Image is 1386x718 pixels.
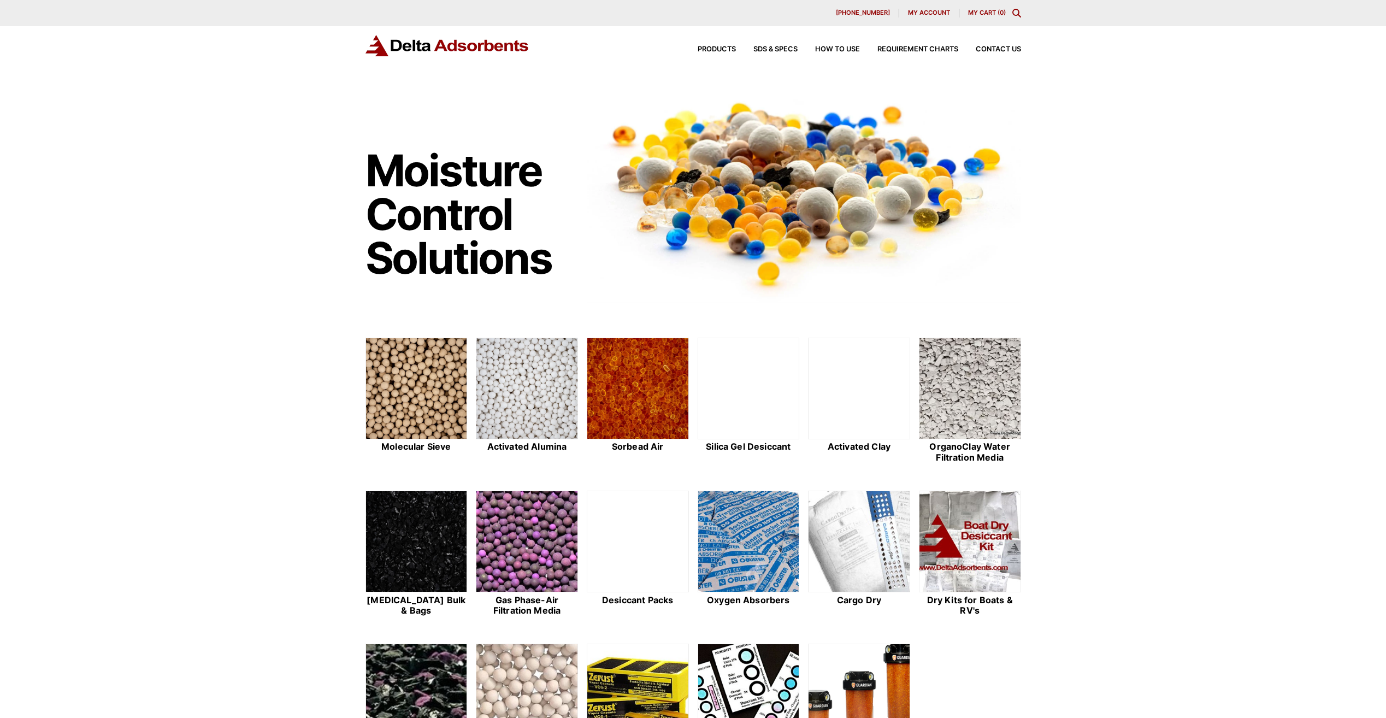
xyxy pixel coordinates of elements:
a: Silica Gel Desiccant [698,338,800,464]
h2: Silica Gel Desiccant [698,442,800,452]
img: Image [587,83,1021,303]
h2: Activated Clay [808,442,910,452]
a: Activated Alumina [476,338,578,464]
a: Gas Phase-Air Filtration Media [476,491,578,617]
h2: Desiccant Packs [587,595,689,605]
a: Dry Kits for Boats & RV's [919,491,1021,617]
a: Contact Us [958,46,1021,53]
span: My account [908,10,950,16]
a: OrganoClay Water Filtration Media [919,338,1021,464]
a: Desiccant Packs [587,491,689,617]
a: Molecular Sieve [365,338,468,464]
h2: Cargo Dry [808,595,910,605]
a: Oxygen Absorbers [698,491,800,617]
h2: [MEDICAL_DATA] Bulk & Bags [365,595,468,616]
h1: Moisture Control Solutions [365,149,576,280]
div: Toggle Modal Content [1012,9,1021,17]
span: Requirement Charts [877,46,958,53]
h2: Molecular Sieve [365,442,468,452]
h2: OrganoClay Water Filtration Media [919,442,1021,462]
a: SDS & SPECS [736,46,798,53]
h2: Activated Alumina [476,442,578,452]
h2: Dry Kits for Boats & RV's [919,595,1021,616]
h2: Sorbead Air [587,442,689,452]
span: How to Use [815,46,860,53]
a: How to Use [798,46,860,53]
span: Contact Us [976,46,1021,53]
h2: Gas Phase-Air Filtration Media [476,595,578,616]
span: SDS & SPECS [753,46,798,53]
a: Cargo Dry [808,491,910,617]
a: My Cart (0) [968,9,1006,16]
a: [PHONE_NUMBER] [827,9,899,17]
a: My account [899,9,959,17]
span: 0 [1000,9,1004,16]
h2: Oxygen Absorbers [698,595,800,605]
a: [MEDICAL_DATA] Bulk & Bags [365,491,468,617]
a: Sorbead Air [587,338,689,464]
img: Delta Adsorbents [365,35,529,56]
a: Products [680,46,736,53]
span: Products [698,46,736,53]
span: [PHONE_NUMBER] [836,10,890,16]
a: Activated Clay [808,338,910,464]
a: Requirement Charts [860,46,958,53]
